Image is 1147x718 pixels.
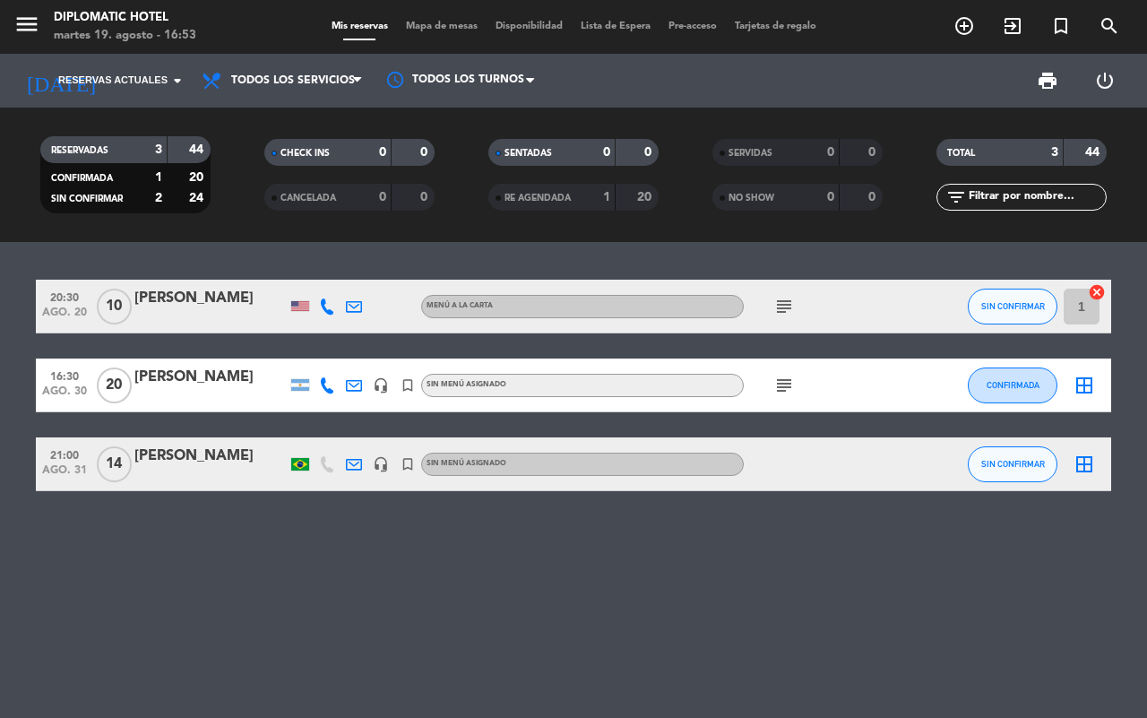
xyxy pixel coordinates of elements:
[280,149,330,158] span: CHECK INS
[1051,146,1058,159] strong: 3
[729,149,772,158] span: SERVIDAS
[967,187,1106,207] input: Filtrar por nombre...
[644,146,655,159] strong: 0
[51,195,123,203] span: SIN CONFIRMAR
[1074,454,1095,475] i: border_all
[189,171,207,184] strong: 20
[981,301,1045,311] span: SIN CONFIRMAR
[603,191,610,203] strong: 1
[637,191,655,203] strong: 20
[97,289,132,324] span: 10
[947,149,975,158] span: TOTAL
[134,366,287,389] div: [PERSON_NAME]
[427,302,493,309] span: Menú a la carta
[155,192,162,204] strong: 2
[953,15,975,37] i: add_circle_outline
[773,375,795,396] i: subject
[373,377,389,394] i: headset_mic
[427,460,506,467] span: Sin menú asignado
[42,307,87,327] span: ago. 20
[42,365,87,385] span: 16:30
[1002,15,1023,37] i: exit_to_app
[397,22,487,31] span: Mapa de mesas
[827,146,834,159] strong: 0
[487,22,572,31] span: Disponibilidad
[660,22,726,31] span: Pre-acceso
[280,194,336,203] span: CANCELADA
[323,22,397,31] span: Mis reservas
[420,146,431,159] strong: 0
[987,380,1039,390] span: CONFIRMADA
[427,381,506,388] span: Sin menú asignado
[42,286,87,307] span: 20:30
[420,191,431,203] strong: 0
[58,73,168,89] span: Reservas actuales
[868,146,879,159] strong: 0
[134,445,287,468] div: [PERSON_NAME]
[1037,70,1058,91] span: print
[1088,283,1106,301] i: cancel
[1085,146,1103,159] strong: 44
[968,368,1057,403] button: CONFIRMADA
[400,456,416,472] i: turned_in_not
[42,385,87,406] span: ago. 30
[1050,15,1072,37] i: turned_in_not
[968,446,1057,482] button: SIN CONFIRMAR
[155,171,162,184] strong: 1
[868,191,879,203] strong: 0
[13,11,40,44] button: menu
[981,459,1045,469] span: SIN CONFIRMAR
[603,146,610,159] strong: 0
[1094,70,1116,91] i: power_settings_new
[1099,15,1120,37] i: search
[1074,375,1095,396] i: border_all
[189,192,207,204] strong: 24
[968,289,1057,324] button: SIN CONFIRMAR
[189,143,207,156] strong: 44
[827,191,834,203] strong: 0
[54,27,196,45] div: martes 19. agosto - 16:53
[13,11,40,38] i: menu
[54,9,196,27] div: Diplomatic Hotel
[231,74,355,87] span: Todos los servicios
[42,444,87,464] span: 21:00
[373,456,389,472] i: headset_mic
[773,296,795,317] i: subject
[379,146,386,159] strong: 0
[97,446,132,482] span: 14
[51,146,108,155] span: RESERVADAS
[1076,54,1134,108] div: LOG OUT
[945,186,967,208] i: filter_list
[572,22,660,31] span: Lista de Espera
[400,377,416,394] i: turned_in_not
[155,143,162,156] strong: 3
[51,174,113,183] span: CONFIRMADA
[729,194,774,203] span: NO SHOW
[726,22,825,31] span: Tarjetas de regalo
[167,70,188,91] i: arrow_drop_down
[13,61,108,100] i: [DATE]
[97,368,132,403] span: 20
[134,287,287,310] div: [PERSON_NAME]
[505,149,552,158] span: SENTADAS
[42,464,87,485] span: ago. 31
[379,191,386,203] strong: 0
[505,194,571,203] span: RE AGENDADA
